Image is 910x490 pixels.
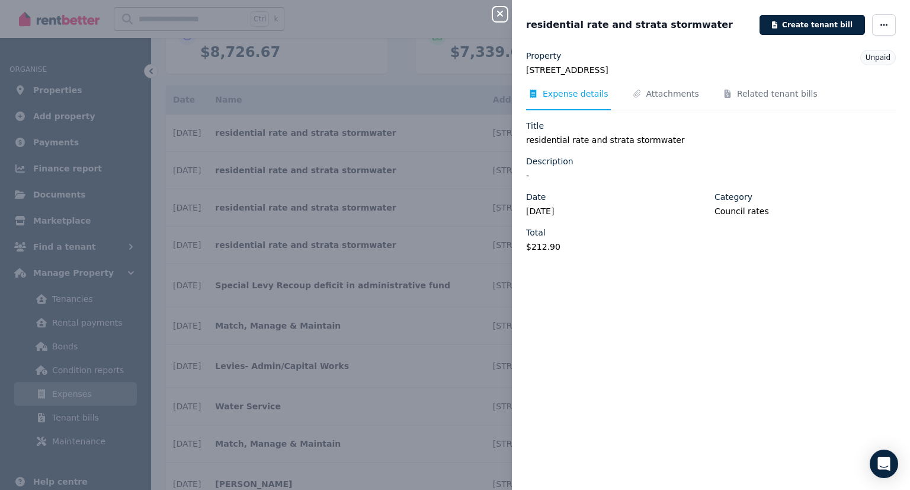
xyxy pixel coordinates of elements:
[526,50,561,62] label: Property
[526,88,896,110] nav: Tabs
[526,134,896,146] legend: residential rate and strata stormwater
[760,15,865,35] button: Create tenant bill
[526,170,896,182] legend: -
[714,191,752,203] label: Category
[526,241,707,253] legend: $212.90
[526,191,546,203] label: Date
[526,205,707,217] legend: [DATE]
[646,88,699,100] span: Attachments
[737,88,818,100] span: Related tenant bills
[714,205,896,217] legend: Council rates
[543,88,608,100] span: Expense details
[526,64,896,76] legend: [STREET_ADDRESS]
[870,450,898,478] div: Open Intercom Messenger
[526,120,544,132] label: Title
[526,18,733,32] span: residential rate and strata stormwater
[866,53,890,62] span: Unpaid
[526,155,573,167] label: Description
[526,227,546,238] label: Total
